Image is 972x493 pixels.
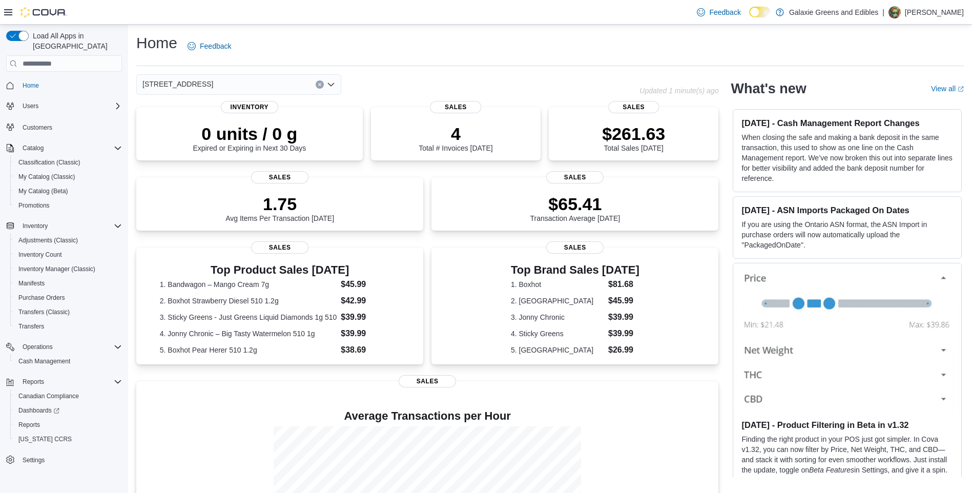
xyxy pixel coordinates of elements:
[546,171,604,183] span: Sales
[693,2,744,23] a: Feedback
[23,124,52,132] span: Customers
[14,320,48,333] a: Transfers
[18,220,122,232] span: Inventory
[160,296,337,306] dt: 2. Boxhot Strawberry Diesel 510 1.2g
[18,79,122,92] span: Home
[251,241,308,254] span: Sales
[18,265,95,273] span: Inventory Manager (Classic)
[14,404,122,417] span: Dashboards
[341,295,400,307] dd: $42.99
[14,390,83,402] a: Canadian Compliance
[183,36,235,56] a: Feedback
[10,233,126,248] button: Adjustments (Classic)
[511,312,604,322] dt: 3. Jonny Chronic
[20,7,67,17] img: Cova
[530,194,621,222] div: Transaction Average [DATE]
[18,121,56,134] a: Customers
[10,291,126,305] button: Purchase Orders
[327,80,335,89] button: Open list of options
[18,454,122,466] span: Settings
[251,171,308,183] span: Sales
[18,236,78,244] span: Adjustments (Classic)
[18,308,70,316] span: Transfers (Classic)
[749,7,771,17] input: Dark Mode
[18,100,43,112] button: Users
[14,320,122,333] span: Transfers
[608,344,639,356] dd: $26.99
[14,234,82,246] a: Adjustments (Classic)
[221,101,278,113] span: Inventory
[419,124,492,144] p: 4
[23,343,53,351] span: Operations
[14,277,122,290] span: Manifests
[18,322,44,331] span: Transfers
[958,86,964,92] svg: External link
[23,378,44,386] span: Reports
[10,155,126,170] button: Classification (Classic)
[316,80,324,89] button: Clear input
[741,219,953,250] p: If you are using the Ontario ASN format, the ASN Import in purchase orders will now automatically...
[2,119,126,134] button: Customers
[10,305,126,319] button: Transfers (Classic)
[23,456,45,464] span: Settings
[809,466,854,474] em: Beta Features
[14,199,54,212] a: Promotions
[14,249,122,261] span: Inventory Count
[14,433,122,445] span: Washington CCRS
[23,222,48,230] span: Inventory
[341,344,400,356] dd: $38.69
[341,311,400,323] dd: $39.99
[14,292,69,304] a: Purchase Orders
[341,278,400,291] dd: $45.99
[18,341,57,353] button: Operations
[29,31,122,51] span: Load All Apps in [GEOGRAPHIC_DATA]
[193,124,306,152] div: Expired or Expiring in Next 30 Days
[749,17,750,18] span: Dark Mode
[18,294,65,302] span: Purchase Orders
[741,420,953,430] h3: [DATE] - Product Filtering in Beta in v1.32
[18,357,70,365] span: Cash Management
[602,124,665,152] div: Total Sales [DATE]
[18,220,52,232] button: Inventory
[14,234,122,246] span: Adjustments (Classic)
[14,263,99,275] a: Inventory Manager (Classic)
[14,249,66,261] a: Inventory Count
[10,262,126,276] button: Inventory Manager (Classic)
[10,403,126,418] a: Dashboards
[14,156,122,169] span: Classification (Classic)
[741,434,953,485] p: Finding the right product in your POS just got simpler. In Cova v1.32, you can now filter by Pric...
[2,78,126,93] button: Home
[10,198,126,213] button: Promotions
[789,6,878,18] p: Galaxie Greens and Edibles
[14,171,79,183] a: My Catalog (Classic)
[530,194,621,214] p: $65.41
[888,6,901,18] div: Terri Ganczar
[23,144,44,152] span: Catalog
[2,99,126,113] button: Users
[430,101,481,113] span: Sales
[144,410,710,422] h4: Average Transactions per Hour
[511,296,604,306] dt: 2. [GEOGRAPHIC_DATA]
[18,120,122,133] span: Customers
[511,345,604,355] dt: 5. [GEOGRAPHIC_DATA]
[14,263,122,275] span: Inventory Manager (Classic)
[2,453,126,467] button: Settings
[10,276,126,291] button: Manifests
[511,328,604,339] dt: 4. Sticky Greens
[18,79,43,92] a: Home
[14,355,74,367] a: Cash Management
[160,279,337,290] dt: 1. Bandwagon – Mango Cream 7g
[511,264,639,276] h3: Top Brand Sales [DATE]
[639,87,718,95] p: Updated 1 minute(s) ago
[608,278,639,291] dd: $81.68
[18,341,122,353] span: Operations
[731,80,806,97] h2: What's new
[10,184,126,198] button: My Catalog (Beta)
[741,205,953,215] h3: [DATE] - ASN Imports Packaged On Dates
[18,454,49,466] a: Settings
[602,124,665,144] p: $261.63
[741,132,953,183] p: When closing the safe and making a bank deposit in the same transaction, this used to show as one...
[2,141,126,155] button: Catalog
[18,100,122,112] span: Users
[511,279,604,290] dt: 1. Boxhot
